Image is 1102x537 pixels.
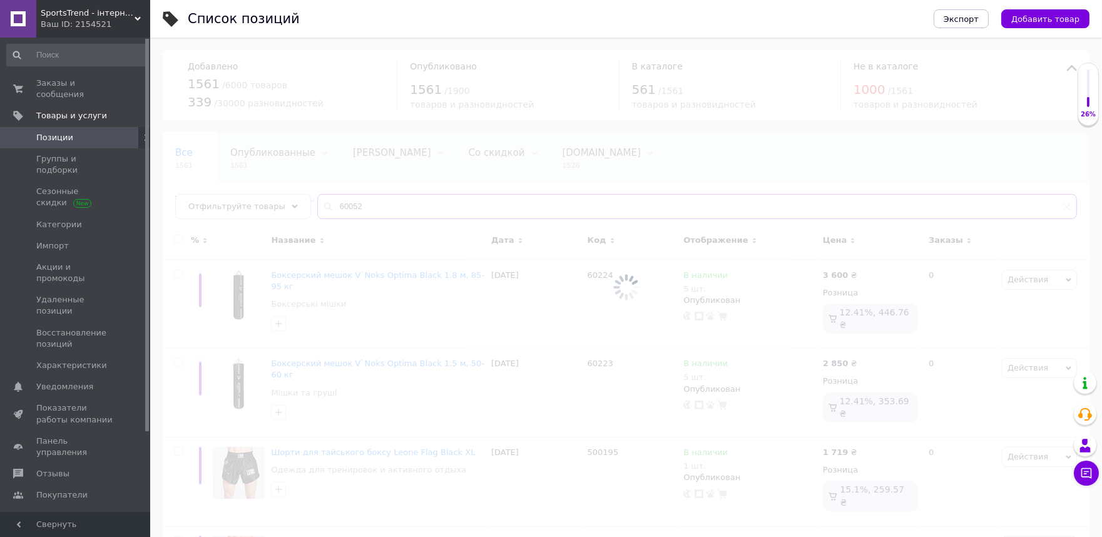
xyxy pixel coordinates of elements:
span: Сезонные скидки [36,186,116,208]
span: Заказы и сообщения [36,78,116,100]
span: Уведомления [36,381,93,392]
button: Чат с покупателем [1074,461,1099,486]
span: Каталог ProSale [36,511,104,523]
span: Категории [36,219,82,230]
button: Экспорт [934,9,989,28]
span: Группы и подборки [36,153,116,176]
span: Товары и услуги [36,110,107,121]
span: SportsTrend - інтернет-магазин [41,8,135,19]
span: Позиции [36,132,73,143]
span: Удаленные позиции [36,294,116,317]
span: Характеристики [36,360,107,371]
input: Поиск [6,44,148,66]
span: Добавить товар [1011,14,1079,24]
span: Восстановление позиций [36,327,116,350]
span: Импорт [36,240,69,252]
span: Покупатели [36,489,88,501]
div: Ваш ID: 2154521 [41,19,150,30]
span: Экспорт [944,14,979,24]
div: Список позиций [188,13,300,26]
span: Показатели работы компании [36,402,116,425]
div: 26% [1078,110,1098,119]
button: Добавить товар [1001,9,1089,28]
span: Отзывы [36,468,69,479]
span: Акции и промокоды [36,262,116,284]
span: Панель управления [36,436,116,458]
